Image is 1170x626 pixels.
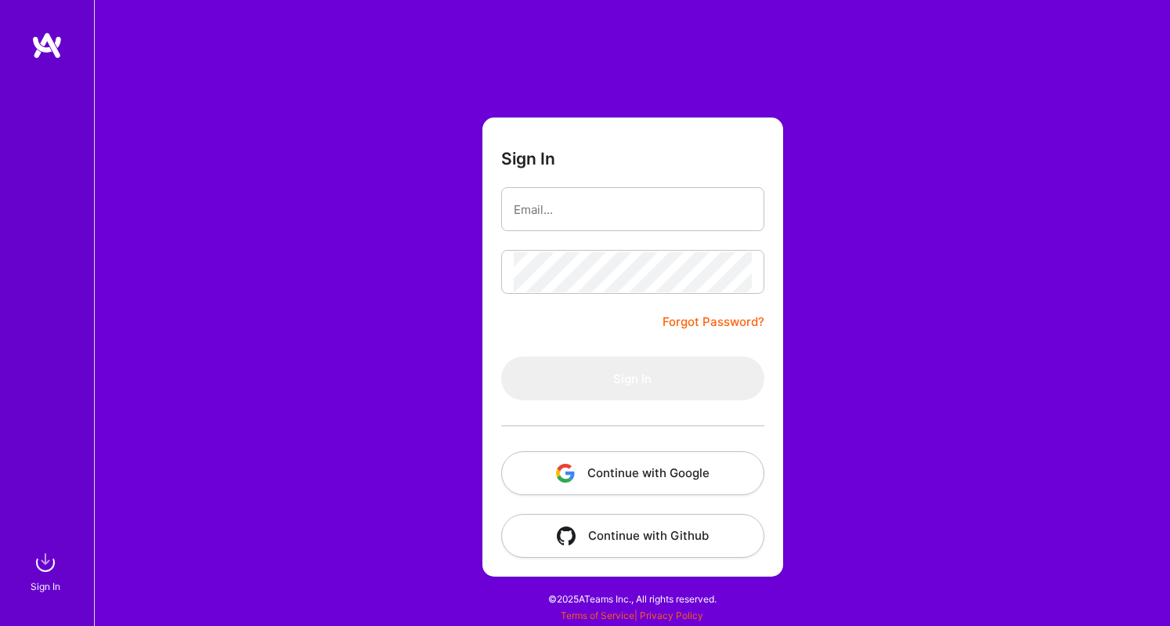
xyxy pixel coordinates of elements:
[561,610,634,621] a: Terms of Service
[501,356,764,400] button: Sign In
[31,578,60,595] div: Sign In
[557,526,576,545] img: icon
[640,610,703,621] a: Privacy Policy
[501,149,555,168] h3: Sign In
[94,579,1170,618] div: © 2025 ATeams Inc., All rights reserved.
[501,451,764,495] button: Continue with Google
[501,514,764,558] button: Continue with Github
[514,190,752,230] input: Email...
[561,610,703,621] span: |
[31,31,63,60] img: logo
[30,547,61,578] img: sign in
[663,313,764,331] a: Forgot Password?
[33,547,61,595] a: sign inSign In
[556,464,575,483] img: icon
